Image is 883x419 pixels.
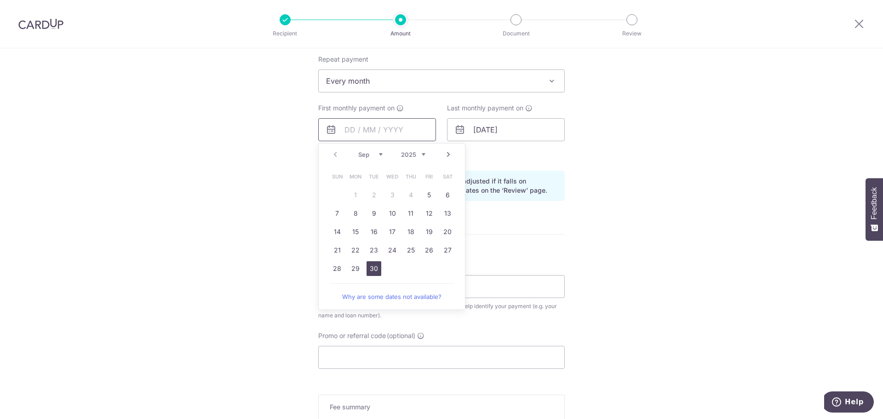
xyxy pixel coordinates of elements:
a: 18 [403,224,418,239]
span: Thursday [403,169,418,184]
a: 23 [367,243,381,258]
a: 27 [440,243,455,258]
label: Repeat payment [318,55,368,64]
span: (optional) [387,331,415,340]
a: 13 [440,206,455,221]
span: Promo or referral code [318,331,386,340]
p: Amount [367,29,435,38]
a: 9 [367,206,381,221]
iframe: Opens a widget where you can find more information [824,391,874,414]
a: 29 [348,261,363,276]
span: Tuesday [367,169,381,184]
a: 28 [330,261,344,276]
a: 19 [422,224,436,239]
div: This will be to help identify your payment (e.g. your name and loan number). [318,302,565,320]
a: 20 [440,224,455,239]
span: First monthly payment on [318,103,395,113]
a: 11 [403,206,418,221]
span: Sunday [330,169,344,184]
span: Saturday [440,169,455,184]
a: 24 [385,243,400,258]
a: 7 [330,206,344,221]
a: 25 [403,243,418,258]
span: Monday [348,169,363,184]
a: 15 [348,224,363,239]
a: 6 [440,188,455,202]
p: Document [482,29,550,38]
h5: Fee summary [330,402,553,412]
a: 30 [367,261,381,276]
a: 12 [422,206,436,221]
a: 22 [348,243,363,258]
input: DD / MM / YYYY [318,118,436,141]
a: 5 [422,188,436,202]
a: 26 [422,243,436,258]
a: Why are some dates not available? [330,287,454,306]
input: DD / MM / YYYY [447,118,565,141]
p: Recipient [251,29,319,38]
button: Feedback - Show survey [866,178,883,241]
a: 14 [330,224,344,239]
a: Next [443,149,454,160]
a: 17 [385,224,400,239]
a: 16 [367,224,381,239]
span: Every month [319,70,564,92]
span: Friday [422,169,436,184]
a: 21 [330,243,344,258]
span: Wednesday [385,169,400,184]
p: Review [598,29,666,38]
a: 10 [385,206,400,221]
span: Every month [318,69,565,92]
span: Feedback [870,187,878,219]
a: 8 [348,206,363,221]
img: CardUp [18,18,63,29]
span: Last monthly payment on [447,103,523,113]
